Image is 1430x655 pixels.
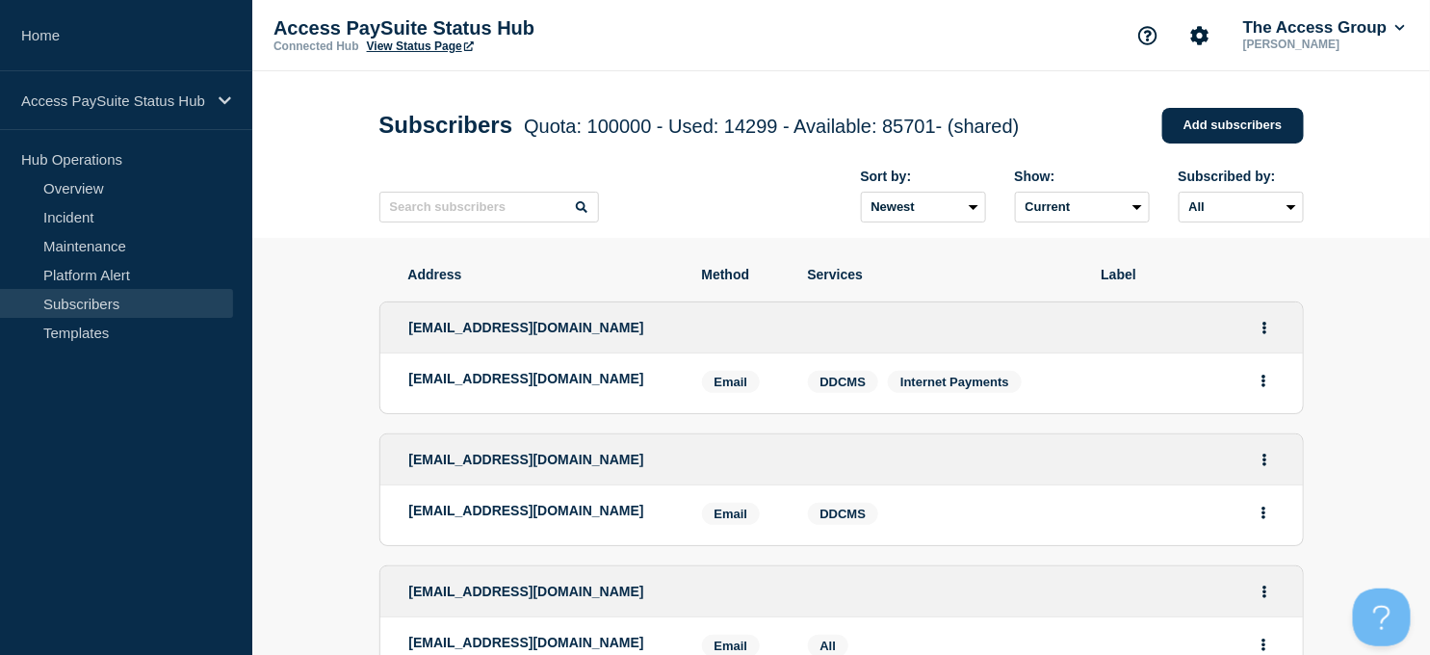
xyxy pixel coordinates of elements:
iframe: Help Scout Beacon - Open [1353,589,1411,646]
span: Method [702,267,779,282]
a: Add subscribers [1162,108,1304,144]
button: Actions [1252,366,1276,396]
p: [EMAIL_ADDRESS][DOMAIN_NAME] [409,371,673,386]
div: Show: [1015,169,1150,184]
p: Access PaySuite Status Hub [21,92,206,109]
span: [EMAIL_ADDRESS][DOMAIN_NAME] [409,320,644,335]
p: [EMAIL_ADDRESS][DOMAIN_NAME] [409,503,673,518]
button: Support [1128,15,1168,56]
select: Subscribed by [1179,192,1304,223]
select: Sort by [861,192,986,223]
span: Services [808,267,1073,282]
span: Internet Payments [900,375,1009,389]
button: Actions [1253,313,1277,343]
span: DDCMS [820,507,867,521]
span: Email [702,503,761,525]
p: [EMAIL_ADDRESS][DOMAIN_NAME] [409,635,673,650]
button: Actions [1253,577,1277,607]
span: Address [408,267,673,282]
button: Actions [1252,498,1276,528]
button: The Access Group [1239,18,1409,38]
button: Actions [1253,445,1277,475]
span: Label [1102,267,1275,282]
span: Quota: 100000 - Used: 14299 - Available: 85701 - (shared) [524,116,1019,137]
div: Sort by: [861,169,986,184]
span: All [820,639,837,653]
div: Subscribed by: [1179,169,1304,184]
p: Access PaySuite Status Hub [273,17,659,39]
select: Deleted [1015,192,1150,223]
span: [EMAIL_ADDRESS][DOMAIN_NAME] [409,584,644,599]
input: Search subscribers [379,192,599,223]
h1: Subscribers [379,112,1020,139]
p: [PERSON_NAME] [1239,38,1409,51]
button: Account settings [1180,15,1220,56]
span: [EMAIL_ADDRESS][DOMAIN_NAME] [409,452,644,467]
span: Email [702,371,761,393]
p: Connected Hub [273,39,359,53]
a: View Status Page [367,39,474,53]
span: DDCMS [820,375,867,389]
